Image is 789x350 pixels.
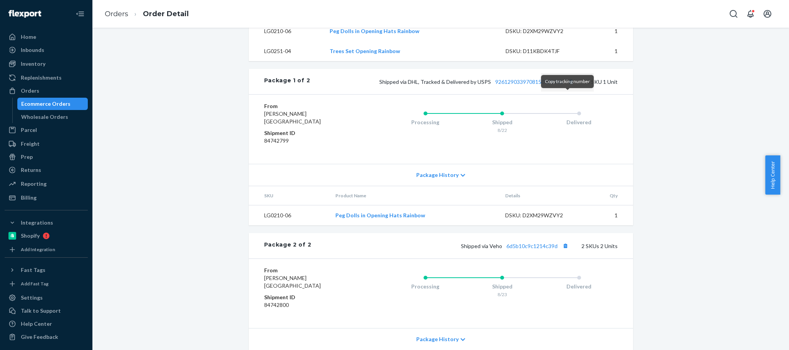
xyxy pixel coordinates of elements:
[416,335,459,343] span: Package History
[583,186,633,205] th: Qty
[5,31,88,43] a: Home
[464,291,541,298] div: 8/23
[5,44,88,56] a: Inbounds
[561,241,571,251] button: Copy tracking number
[461,243,571,249] span: Shipped via Veho
[464,118,541,126] div: Shipped
[506,243,558,249] a: 6d5b10c9c1214c39d
[464,283,541,290] div: Shipped
[249,186,330,205] th: SKU
[310,77,617,87] div: 1 SKU 1 Unit
[5,178,88,190] a: Reporting
[541,118,618,126] div: Delivered
[541,283,618,290] div: Delivered
[584,21,633,41] td: 1
[264,275,321,289] span: [PERSON_NAME] [GEOGRAPHIC_DATA]
[416,171,459,179] span: Package History
[21,113,68,121] div: Wholesale Orders
[72,6,88,22] button: Close Navigation
[584,41,633,61] td: 1
[21,194,37,202] div: Billing
[264,129,356,137] dt: Shipment ID
[5,151,88,163] a: Prep
[379,78,576,85] span: Shipped via DHL, Tracked & Delivered by USPS
[21,320,52,328] div: Help Center
[743,6,758,22] button: Open notifications
[21,180,47,188] div: Reporting
[5,164,88,176] a: Returns
[21,74,62,82] div: Replenishments
[5,245,88,254] a: Add Integration
[5,72,88,84] a: Replenishments
[21,60,45,68] div: Inventory
[330,48,400,54] a: Trees Set Opening Rainbow
[765,155,780,195] button: Help Center
[264,241,312,251] div: Package 2 of 2
[499,186,584,205] th: Details
[249,41,324,61] td: LG0251-04
[726,6,741,22] button: Open Search Box
[21,219,53,227] div: Integrations
[5,279,88,288] a: Add Fast Tag
[264,267,356,274] dt: From
[21,140,40,148] div: Freight
[5,85,88,97] a: Orders
[21,280,49,287] div: Add Fast Tag
[5,292,88,304] a: Settings
[264,137,356,145] dd: 84742799
[17,98,88,110] a: Ecommerce Orders
[264,102,356,110] dt: From
[506,47,578,55] div: DSKU: D11KBDK4TJF
[21,307,61,315] div: Talk to Support
[330,28,419,34] a: Peg Dolls in Opening Hats Rainbow
[5,264,88,276] button: Fast Tags
[505,212,578,219] div: DSKU: D2XM29WZVY2
[5,318,88,330] a: Help Center
[5,331,88,343] button: Give Feedback
[143,10,189,18] a: Order Detail
[5,217,88,229] button: Integrations
[387,283,464,290] div: Processing
[464,127,541,133] div: 8/22
[264,293,356,301] dt: Shipment ID
[5,230,88,242] a: Shopify
[506,27,578,35] div: DSKU: D2XM29WZVY2
[249,21,324,41] td: LG0210-06
[5,58,88,70] a: Inventory
[21,294,43,302] div: Settings
[21,153,33,161] div: Prep
[105,10,128,18] a: Orders
[760,6,775,22] button: Open account menu
[329,186,499,205] th: Product Name
[21,333,58,341] div: Give Feedback
[99,3,195,25] ol: breadcrumbs
[21,126,37,134] div: Parcel
[5,124,88,136] a: Parcel
[264,301,356,309] dd: 84742800
[21,232,40,240] div: Shopify
[5,192,88,204] a: Billing
[545,78,590,84] span: Copy tracking number
[21,166,41,174] div: Returns
[21,266,45,274] div: Fast Tags
[583,205,633,226] td: 1
[387,118,464,126] div: Processing
[17,111,88,123] a: Wholesale Orders
[311,241,617,251] div: 2 SKUs 2 Units
[5,138,88,150] a: Freight
[264,110,321,125] span: [PERSON_NAME] [GEOGRAPHIC_DATA]
[5,305,88,317] a: Talk to Support
[264,77,310,87] div: Package 1 of 2
[21,246,55,253] div: Add Integration
[8,10,41,18] img: Flexport logo
[335,212,425,218] a: Peg Dolls in Opening Hats Rainbow
[21,100,70,108] div: Ecommerce Orders
[21,87,39,95] div: Orders
[21,33,36,41] div: Home
[21,46,44,54] div: Inbounds
[249,205,330,226] td: LG0210-06
[495,78,563,85] a: 9261290339708150539765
